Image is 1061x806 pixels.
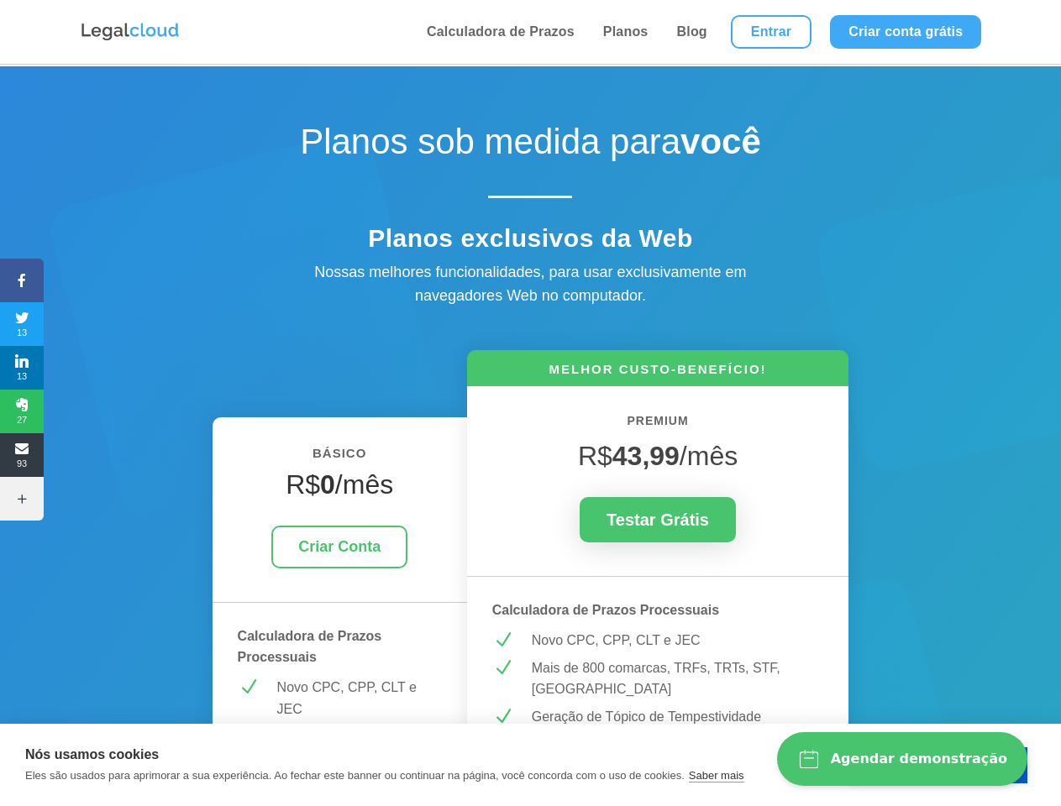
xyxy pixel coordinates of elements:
[238,468,442,509] h4: R$ /mês
[492,657,513,678] span: N
[238,442,442,473] h6: BÁSICO
[236,121,824,171] h1: Planos sob medida para
[80,21,181,43] img: Logo da Legalcloud
[492,630,513,651] span: N
[532,657,824,700] p: Mais de 800 comarcas, TRFs, TRTs, STF, [GEOGRAPHIC_DATA]
[271,526,407,568] a: Criar Conta
[467,360,849,386] h6: MELHOR CUSTO-BENEFÍCIO!
[680,122,761,161] strong: você
[492,411,824,440] h6: PREMIUM
[580,497,736,542] a: Testar Grátis
[25,747,159,762] strong: Nós usamos cookies
[277,677,442,720] p: Novo CPC, CPP, CLT e JEC
[612,441,680,471] strong: 43,99
[238,629,382,665] strong: Calculadora de Prazos Processuais
[25,769,685,782] p: Eles são usados para aprimorar a sua experiência. Ao fechar este banner ou continuar na página, v...
[236,223,824,262] h4: Planos exclusivos da Web
[320,469,335,500] strong: 0
[492,706,513,727] span: N
[532,630,824,652] p: Novo CPC, CPP, CLT e JEC
[492,603,719,617] strong: Calculadora de Prazos Processuais
[830,15,981,49] a: Criar conta grátis
[278,260,782,309] div: Nossas melhores funcionalidades, para usar exclusivamente em navegadores Web no computador.
[731,15,812,49] a: Entrar
[689,769,744,782] a: Saber mais
[238,677,259,698] span: N
[578,441,738,471] span: R$ /mês
[532,706,824,728] p: Geração de Tópico de Tempestividade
